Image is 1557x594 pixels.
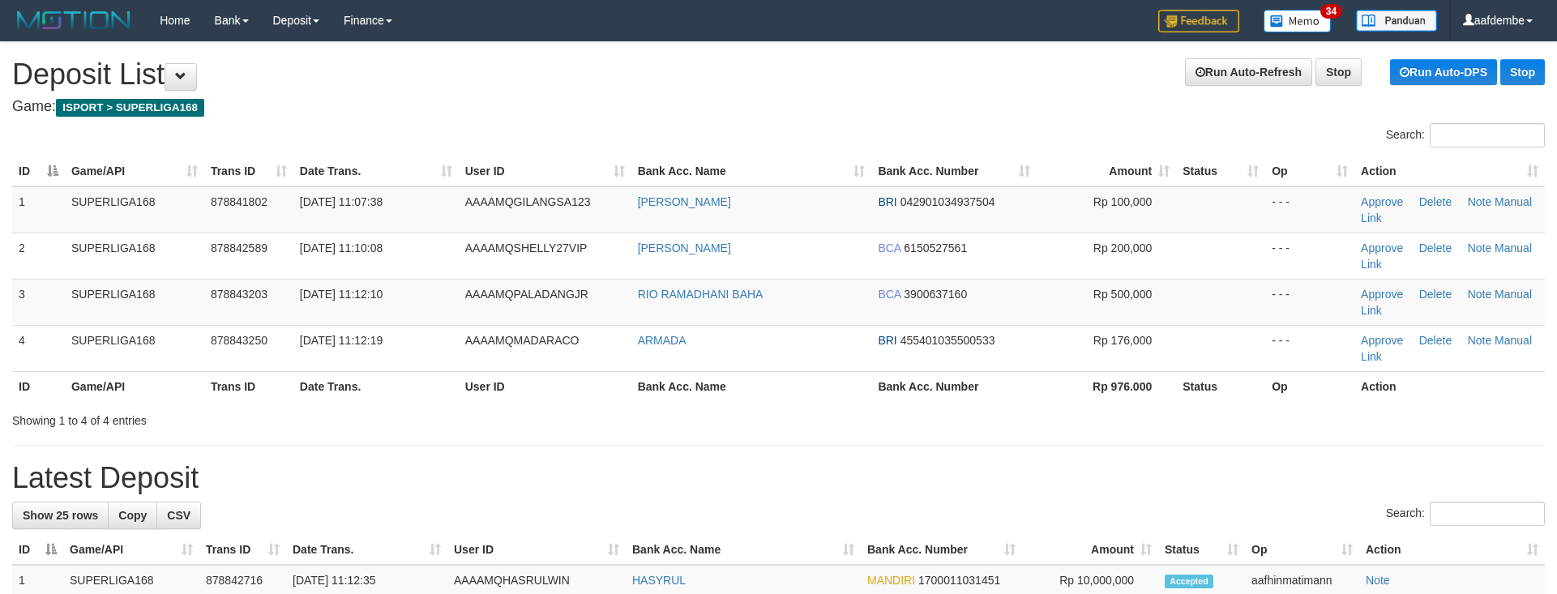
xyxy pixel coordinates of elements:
th: Status [1176,371,1265,401]
img: panduan.png [1356,10,1437,32]
span: 878843250 [211,334,267,347]
td: SUPERLIGA168 [65,279,204,325]
th: Bank Acc. Name [631,371,872,401]
a: Approve [1361,195,1403,208]
td: 4 [12,325,65,371]
a: Delete [1419,195,1452,208]
th: User ID [459,371,631,401]
a: ARMADA [638,334,687,347]
span: Copy 455401035500533 to clipboard [900,334,995,347]
td: - - - [1265,325,1354,371]
span: 34 [1320,4,1342,19]
th: Game/API [65,371,204,401]
a: HASYRUL [632,574,686,587]
span: 878841802 [211,195,267,208]
span: Rp 176,000 [1093,334,1152,347]
th: Amount: activate to sort column ascending [1022,535,1158,565]
span: Rp 100,000 [1093,195,1152,208]
th: Status: activate to sort column ascending [1176,156,1265,186]
th: Trans ID: activate to sort column ascending [199,535,286,565]
span: [DATE] 11:07:38 [300,195,383,208]
span: Rp 500,000 [1093,288,1152,301]
span: BRI [878,334,896,347]
a: Manual Link [1361,241,1532,271]
a: Delete [1419,334,1452,347]
td: 1 [12,186,65,233]
th: Op: activate to sort column ascending [1265,156,1354,186]
a: Stop [1500,59,1545,85]
input: Search: [1430,123,1545,147]
a: [PERSON_NAME] [638,241,731,254]
span: MANDIRI [867,574,915,587]
a: Delete [1419,288,1452,301]
th: ID: activate to sort column descending [12,535,63,565]
th: ID: activate to sort column descending [12,156,65,186]
span: BRI [878,195,896,208]
span: AAAAMQPALADANGJR [465,288,588,301]
span: Copy [118,509,147,522]
a: CSV [156,502,201,529]
label: Search: [1386,502,1545,526]
th: Trans ID: activate to sort column ascending [204,156,293,186]
span: Copy 6150527561 to clipboard [904,241,967,254]
td: SUPERLIGA168 [65,186,204,233]
td: SUPERLIGA168 [65,325,204,371]
span: 878842589 [211,241,267,254]
span: 878843203 [211,288,267,301]
th: Bank Acc. Name: activate to sort column ascending [626,535,861,565]
td: - - - [1265,186,1354,233]
th: Bank Acc. Number: activate to sort column ascending [861,535,1022,565]
h1: Latest Deposit [12,462,1545,494]
span: Rp 200,000 [1093,241,1152,254]
span: Copy 042901034937504 to clipboard [900,195,995,208]
th: ID [12,371,65,401]
th: Op: activate to sort column ascending [1245,535,1359,565]
span: AAAAMQMADARACO [465,334,580,347]
th: Trans ID [204,371,293,401]
th: Bank Acc. Name: activate to sort column ascending [631,156,872,186]
th: Date Trans.: activate to sort column ascending [286,535,447,565]
a: Approve [1361,334,1403,347]
a: Run Auto-DPS [1390,59,1497,85]
span: Copy 3900637160 to clipboard [904,288,967,301]
img: Feedback.jpg [1158,10,1239,32]
th: Rp 976.000 [1037,371,1176,401]
input: Search: [1430,502,1545,526]
span: Accepted [1165,575,1213,588]
span: AAAAMQGILANGSA123 [465,195,591,208]
span: [DATE] 11:12:10 [300,288,383,301]
th: Date Trans. [293,371,459,401]
div: Showing 1 to 4 of 4 entries [12,406,636,429]
th: User ID: activate to sort column ascending [459,156,631,186]
th: User ID: activate to sort column ascending [447,535,626,565]
span: ISPORT > SUPERLIGA168 [56,99,204,117]
th: Action: activate to sort column ascending [1354,156,1545,186]
th: Game/API: activate to sort column ascending [65,156,204,186]
a: Manual Link [1361,195,1532,224]
a: Note [1468,195,1492,208]
a: RIO RAMADHANI BAHA [638,288,764,301]
span: [DATE] 11:10:08 [300,241,383,254]
th: Action [1354,371,1545,401]
a: Run Auto-Refresh [1185,58,1312,86]
h4: Game: [12,99,1545,115]
a: Approve [1361,241,1403,254]
span: AAAAMQSHELLY27VIP [465,241,588,254]
a: Note [1468,288,1492,301]
a: Delete [1419,241,1452,254]
span: Show 25 rows [23,509,98,522]
img: Button%20Memo.svg [1264,10,1332,32]
a: Manual Link [1361,288,1532,317]
span: BCA [878,241,900,254]
th: Game/API: activate to sort column ascending [63,535,199,565]
img: MOTION_logo.png [12,8,135,32]
th: Action: activate to sort column ascending [1359,535,1545,565]
span: Copy 1700011031451 to clipboard [918,574,1000,587]
td: - - - [1265,279,1354,325]
th: Amount: activate to sort column ascending [1037,156,1176,186]
a: Copy [108,502,157,529]
span: [DATE] 11:12:19 [300,334,383,347]
a: Note [1468,241,1492,254]
span: BCA [878,288,900,301]
th: Bank Acc. Number: activate to sort column ascending [871,156,1037,186]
